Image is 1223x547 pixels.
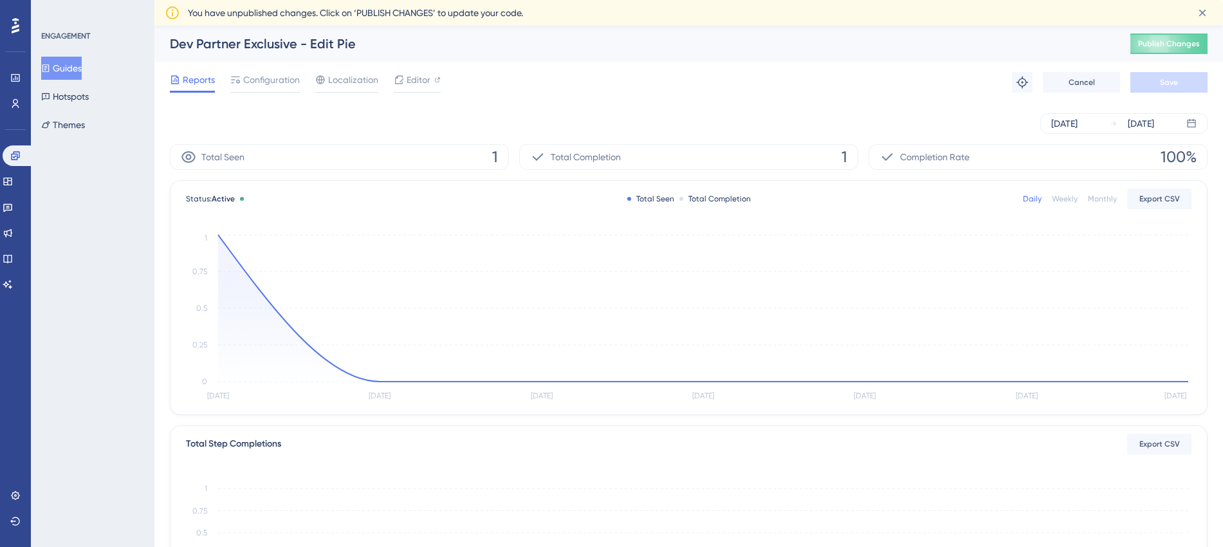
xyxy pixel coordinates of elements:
[1043,72,1120,93] button: Cancel
[170,35,1098,53] div: Dev Partner Exclusive - Edit Pie
[1128,116,1154,131] div: [DATE]
[196,304,207,313] tspan: 0.5
[407,72,430,88] span: Editor
[201,149,244,165] span: Total Seen
[207,391,229,400] tspan: [DATE]
[41,57,82,80] button: Guides
[679,194,751,204] div: Total Completion
[1127,189,1191,209] button: Export CSV
[186,194,235,204] span: Status:
[41,113,85,136] button: Themes
[1160,77,1178,88] span: Save
[627,194,674,204] div: Total Seen
[531,391,553,400] tspan: [DATE]
[1016,391,1038,400] tspan: [DATE]
[205,234,207,243] tspan: 1
[1139,194,1180,204] span: Export CSV
[841,147,847,167] span: 1
[192,267,207,276] tspan: 0.75
[900,149,970,165] span: Completion Rate
[1088,194,1117,204] div: Monthly
[1127,434,1191,454] button: Export CSV
[492,147,498,167] span: 1
[328,72,378,88] span: Localization
[192,506,207,515] tspan: 0.75
[551,149,621,165] span: Total Completion
[192,340,207,349] tspan: 0.25
[369,391,391,400] tspan: [DATE]
[196,528,207,537] tspan: 0.5
[1052,194,1078,204] div: Weekly
[1051,116,1078,131] div: [DATE]
[202,377,207,386] tspan: 0
[188,5,523,21] span: You have unpublished changes. Click on ‘PUBLISH CHANGES’ to update your code.
[243,72,300,88] span: Configuration
[1130,72,1208,93] button: Save
[1069,77,1095,88] span: Cancel
[692,391,714,400] tspan: [DATE]
[1130,33,1208,54] button: Publish Changes
[186,436,281,452] div: Total Step Completions
[41,31,90,41] div: ENGAGEMENT
[205,484,207,493] tspan: 1
[1161,147,1197,167] span: 100%
[1023,194,1042,204] div: Daily
[183,72,215,88] span: Reports
[41,85,89,108] button: Hotspots
[854,391,876,400] tspan: [DATE]
[1139,439,1180,449] span: Export CSV
[1164,391,1186,400] tspan: [DATE]
[212,194,235,203] span: Active
[1138,39,1200,49] span: Publish Changes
